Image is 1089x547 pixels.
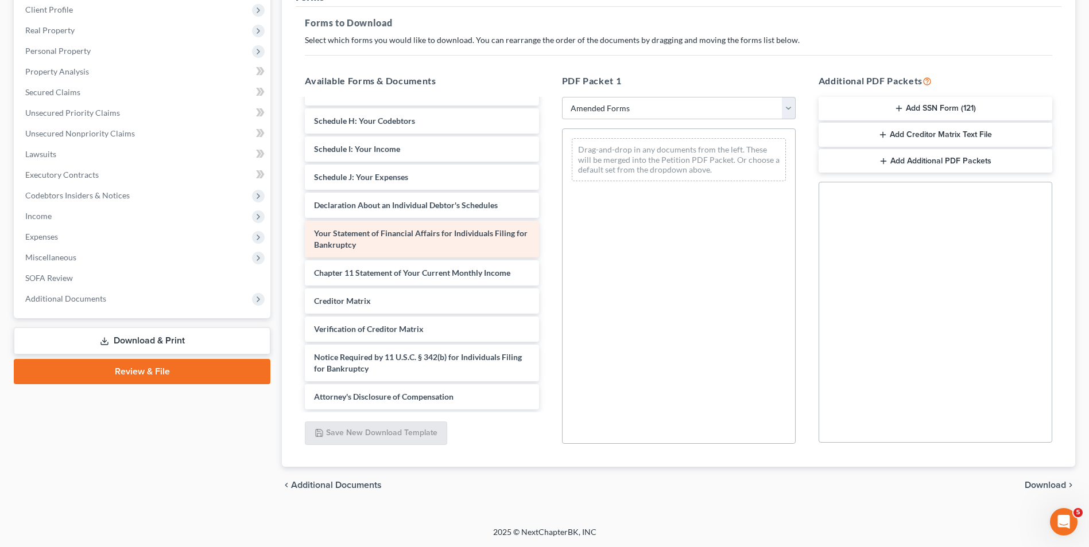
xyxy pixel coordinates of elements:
[16,165,270,185] a: Executory Contracts
[25,211,52,221] span: Income
[305,421,447,446] button: Save New Download Template
[1074,508,1083,517] span: 5
[314,352,522,373] span: Notice Required by 11 U.S.C. § 342(b) for Individuals Filing for Bankruptcy
[314,268,510,278] span: Chapter 11 Statement of Your Current Monthly Income
[14,359,270,384] a: Review & File
[25,25,75,35] span: Real Property
[1050,508,1078,536] iframe: Intercom live chat
[25,87,80,97] span: Secured Claims
[305,16,1052,30] h5: Forms to Download
[25,149,56,159] span: Lawsuits
[291,480,382,490] span: Additional Documents
[25,5,73,14] span: Client Profile
[16,144,270,165] a: Lawsuits
[819,74,1052,88] h5: Additional PDF Packets
[314,200,498,210] span: Declaration About an Individual Debtor's Schedules
[25,190,130,200] span: Codebtors Insiders & Notices
[282,480,291,490] i: chevron_left
[314,296,371,306] span: Creditor Matrix
[16,61,270,82] a: Property Analysis
[305,74,538,88] h5: Available Forms & Documents
[218,526,872,547] div: 2025 © NextChapterBK, INC
[25,46,91,56] span: Personal Property
[282,480,382,490] a: chevron_left Additional Documents
[314,392,454,401] span: Attorney's Disclosure of Compensation
[25,273,73,283] span: SOFA Review
[25,108,120,118] span: Unsecured Priority Claims
[314,228,528,249] span: Your Statement of Financial Affairs for Individuals Filing for Bankruptcy
[819,123,1052,147] button: Add Creditor Matrix Text File
[819,97,1052,121] button: Add SSN Form (121)
[819,149,1052,173] button: Add Additional PDF Packets
[25,170,99,179] span: Executory Contracts
[16,123,270,144] a: Unsecured Nonpriority Claims
[314,116,415,126] span: Schedule H: Your Codebtors
[16,82,270,103] a: Secured Claims
[572,138,786,181] div: Drag-and-drop in any documents from the left. These will be merged into the Petition PDF Packet. ...
[25,294,106,303] span: Additional Documents
[25,67,89,76] span: Property Analysis
[14,327,270,354] a: Download & Print
[25,252,76,262] span: Miscellaneous
[16,268,270,288] a: SOFA Review
[16,103,270,123] a: Unsecured Priority Claims
[1066,480,1075,490] i: chevron_right
[25,128,135,138] span: Unsecured Nonpriority Claims
[25,232,58,241] span: Expenses
[562,74,796,88] h5: PDF Packet 1
[314,324,424,334] span: Verification of Creditor Matrix
[305,34,1052,46] p: Select which forms you would like to download. You can rearrange the order of the documents by dr...
[314,88,511,97] span: Schedule G: Executory Contracts and Unexpired Leases
[1025,480,1066,490] span: Download
[1025,480,1075,490] button: Download chevron_right
[314,144,400,154] span: Schedule I: Your Income
[314,172,408,182] span: Schedule J: Your Expenses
